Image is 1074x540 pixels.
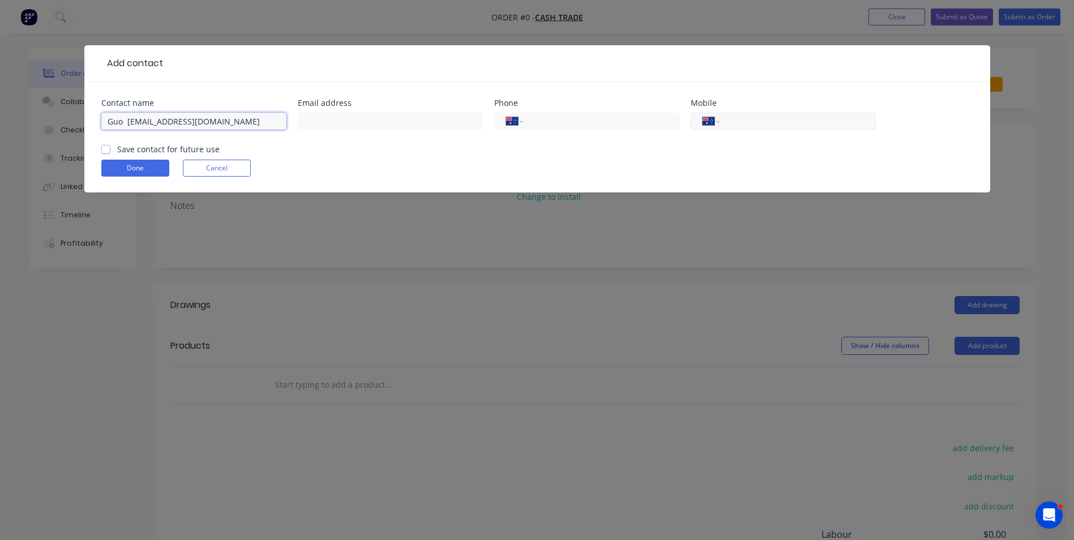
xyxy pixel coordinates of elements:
iframe: Intercom live chat [1036,502,1063,529]
button: Done [101,160,169,177]
div: Email address [298,99,483,107]
div: Add contact [101,57,163,70]
div: Contact name [101,99,286,107]
button: Cancel [183,160,251,177]
div: Mobile [691,99,876,107]
div: Phone [494,99,679,107]
label: Save contact for future use [117,143,220,155]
